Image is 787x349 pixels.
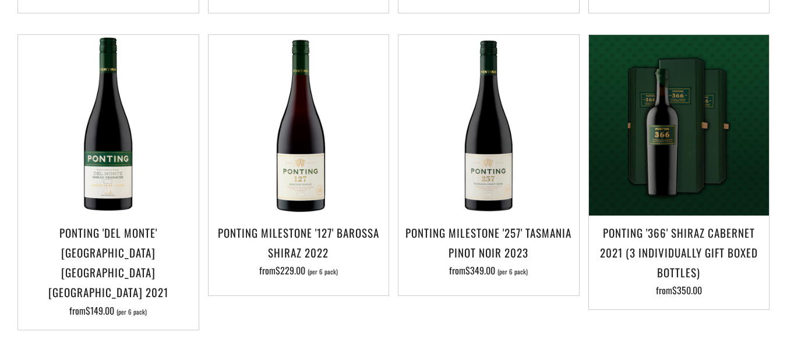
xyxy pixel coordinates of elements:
h3: Ponting 'Del Monte' [GEOGRAPHIC_DATA] [GEOGRAPHIC_DATA] [GEOGRAPHIC_DATA] 2021 [24,223,193,302]
span: from [449,263,528,277]
a: Ponting Milestone '127' Barossa Shiraz 2022 from$229.00 (per 6 pack) [209,223,389,281]
a: Ponting Milestone '257' Tasmania Pinot Noir 2023 from$349.00 (per 6 pack) [398,223,579,281]
span: $349.00 [465,263,495,277]
span: (per 6 pack) [308,269,338,275]
span: $350.00 [672,283,702,297]
span: from [656,283,702,297]
span: (per 6 pack) [497,269,528,275]
a: Ponting '366' Shiraz Cabernet 2021 (3 individually gift boxed bottles) from$350.00 [589,223,770,295]
span: $229.00 [276,263,305,277]
span: from [69,304,147,318]
h3: Ponting Milestone '127' Barossa Shiraz 2022 [214,223,383,262]
a: Ponting 'Del Monte' [GEOGRAPHIC_DATA] [GEOGRAPHIC_DATA] [GEOGRAPHIC_DATA] 2021 from$149.00 (per 6... [18,223,199,315]
span: (per 6 pack) [117,309,147,315]
span: from [259,263,338,277]
h3: Ponting '366' Shiraz Cabernet 2021 (3 individually gift boxed bottles) [595,223,764,283]
span: $149.00 [86,304,114,318]
h3: Ponting Milestone '257' Tasmania Pinot Noir 2023 [404,223,573,262]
